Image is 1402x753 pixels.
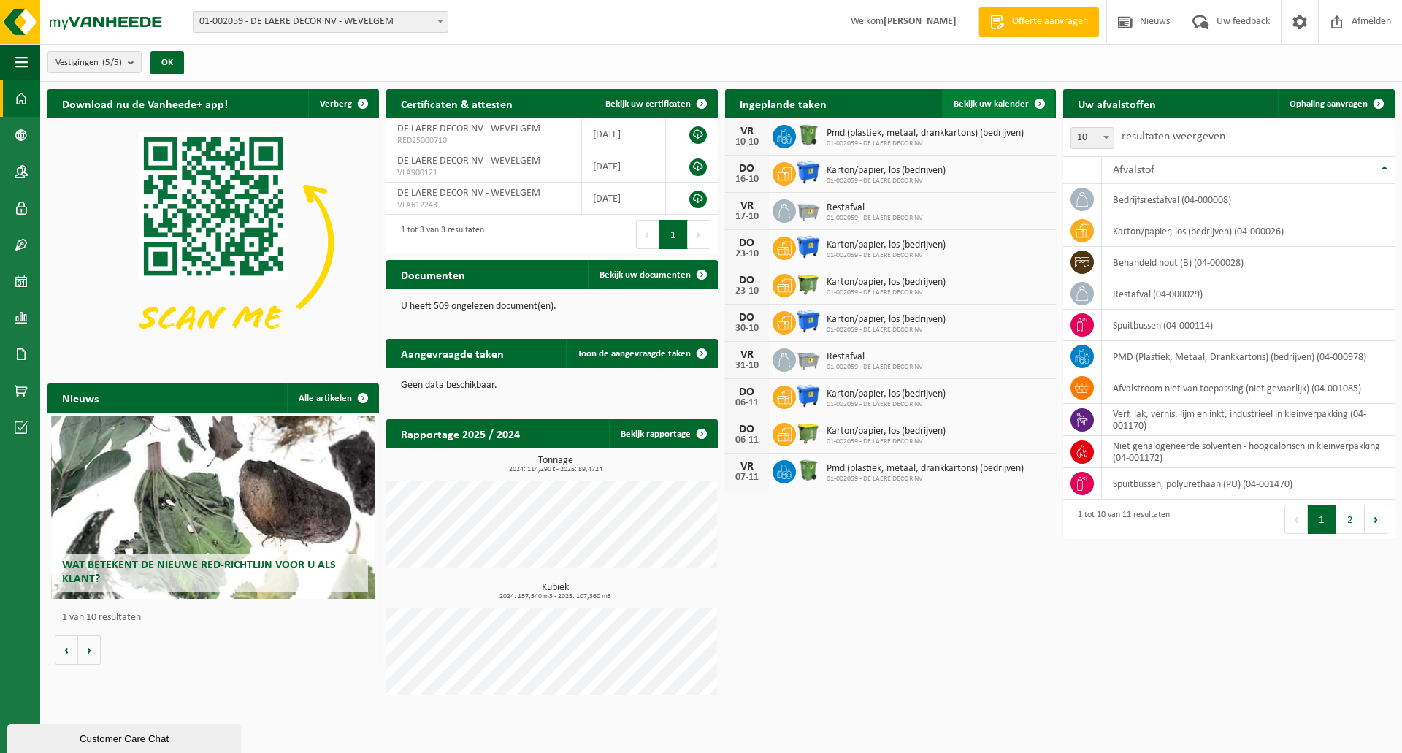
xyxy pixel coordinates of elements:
span: 01-002059 - DE LAERE DECOR NV [827,326,946,335]
h2: Nieuws [47,383,113,412]
div: DO [732,163,762,175]
span: Bekijk uw kalender [954,99,1029,109]
span: VLA612243 [397,199,571,211]
img: WB-1100-HPE-BE-01 [796,234,821,259]
div: VR [732,349,762,361]
img: WB-2500-GAL-GY-01 [796,197,821,222]
span: Karton/papier, los (bedrijven) [827,389,946,400]
p: U heeft 509 ongelezen document(en). [401,302,703,312]
span: 10 [1071,128,1114,148]
div: 23-10 [732,249,762,259]
button: Previous [1284,505,1308,534]
td: afvalstroom niet van toepassing (niet gevaarlijk) (04-001085) [1102,372,1395,404]
span: Karton/papier, los (bedrijven) [827,240,946,251]
a: Offerte aanvragen [978,7,1099,37]
td: restafval (04-000029) [1102,278,1395,310]
td: [DATE] [582,118,666,150]
span: 10 [1070,127,1114,149]
count: (5/5) [102,58,122,67]
button: Vorige [55,635,78,665]
a: Bekijk uw kalender [942,89,1054,118]
button: 2 [1336,505,1365,534]
span: 01-002059 - DE LAERE DECOR NV [827,400,946,409]
h2: Uw afvalstoffen [1063,89,1171,118]
span: RED25000710 [397,135,571,147]
a: Toon de aangevraagde taken [566,339,716,368]
div: 30-10 [732,324,762,334]
span: 01-002059 - DE LAERE DECOR NV [827,177,946,186]
span: Restafval [827,202,923,214]
span: DE LAERE DECOR NV - WEVELGEM [397,156,540,167]
span: 01-002059 - DE LAERE DECOR NV [827,139,1024,148]
h3: Tonnage [394,456,718,473]
p: 1 van 10 resultaten [62,613,372,623]
strong: [PERSON_NAME] [884,16,957,27]
img: Download de VHEPlus App [47,118,379,367]
span: Ophaling aanvragen [1290,99,1368,109]
td: bedrijfsrestafval (04-000008) [1102,184,1395,215]
button: Previous [636,220,659,249]
a: Wat betekent de nieuwe RED-richtlijn voor u als klant? [51,416,376,599]
div: 1 tot 3 van 3 resultaten [394,218,484,251]
img: WB-0370-HPE-GN-50 [796,123,821,148]
span: 01-002059 - DE LAERE DECOR NV - WEVELGEM [193,11,448,33]
span: Offerte aanvragen [1008,15,1092,29]
div: DO [732,275,762,286]
span: Afvalstof [1113,164,1154,176]
span: 01-002059 - DE LAERE DECOR NV [827,437,946,446]
a: Bekijk rapportage [609,419,716,448]
span: Pmd (plastiek, metaal, drankkartons) (bedrijven) [827,463,1024,475]
h2: Download nu de Vanheede+ app! [47,89,242,118]
iframe: chat widget [7,721,244,753]
img: WB-0370-HPE-GN-50 [796,458,821,483]
span: 01-002059 - DE LAERE DECOR NV [827,288,946,297]
td: PMD (Plastiek, Metaal, Drankkartons) (bedrijven) (04-000978) [1102,341,1395,372]
div: VR [732,200,762,212]
td: karton/papier, los (bedrijven) (04-000026) [1102,215,1395,247]
td: niet gehalogeneerde solventen - hoogcalorisch in kleinverpakking (04-001172) [1102,436,1395,468]
img: WB-1100-HPE-GN-50 [796,421,821,446]
span: 2024: 114,290 t - 2025: 89,472 t [394,466,718,473]
span: Vestigingen [55,52,122,74]
span: 01-002059 - DE LAERE DECOR NV [827,251,946,260]
span: Wat betekent de nieuwe RED-richtlijn voor u als klant? [62,559,336,585]
div: DO [732,424,762,435]
button: Volgende [78,635,101,665]
button: Next [1365,505,1387,534]
a: Alle artikelen [287,383,378,413]
button: Vestigingen(5/5) [47,51,142,73]
div: 17-10 [732,212,762,222]
td: behandeld hout (B) (04-000028) [1102,247,1395,278]
td: [DATE] [582,183,666,215]
div: 23-10 [732,286,762,297]
div: 31-10 [732,361,762,371]
span: Bekijk uw documenten [600,270,691,280]
button: Verberg [308,89,378,118]
div: 06-11 [732,435,762,446]
div: DO [732,386,762,398]
span: Karton/papier, los (bedrijven) [827,426,946,437]
div: 07-11 [732,473,762,483]
span: 01-002059 - DE LAERE DECOR NV [827,363,923,372]
a: Ophaling aanvragen [1278,89,1393,118]
span: 2024: 157,540 m3 - 2025: 107,360 m3 [394,593,718,600]
span: Pmd (plastiek, metaal, drankkartons) (bedrijven) [827,128,1024,139]
a: Bekijk uw documenten [588,260,716,289]
td: [DATE] [582,150,666,183]
div: VR [732,126,762,137]
button: OK [150,51,184,74]
div: VR [732,461,762,473]
button: Next [688,220,710,249]
p: Geen data beschikbaar. [401,381,703,391]
label: resultaten weergeven [1122,131,1225,142]
h3: Kubiek [394,583,718,600]
span: DE LAERE DECOR NV - WEVELGEM [397,188,540,199]
div: DO [732,237,762,249]
span: Karton/papier, los (bedrijven) [827,314,946,326]
span: Karton/papier, los (bedrijven) [827,165,946,177]
span: Restafval [827,351,923,363]
h2: Aangevraagde taken [386,339,518,367]
span: Bekijk uw certificaten [605,99,691,109]
img: WB-1100-HPE-BE-01 [796,309,821,334]
div: 16-10 [732,175,762,185]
